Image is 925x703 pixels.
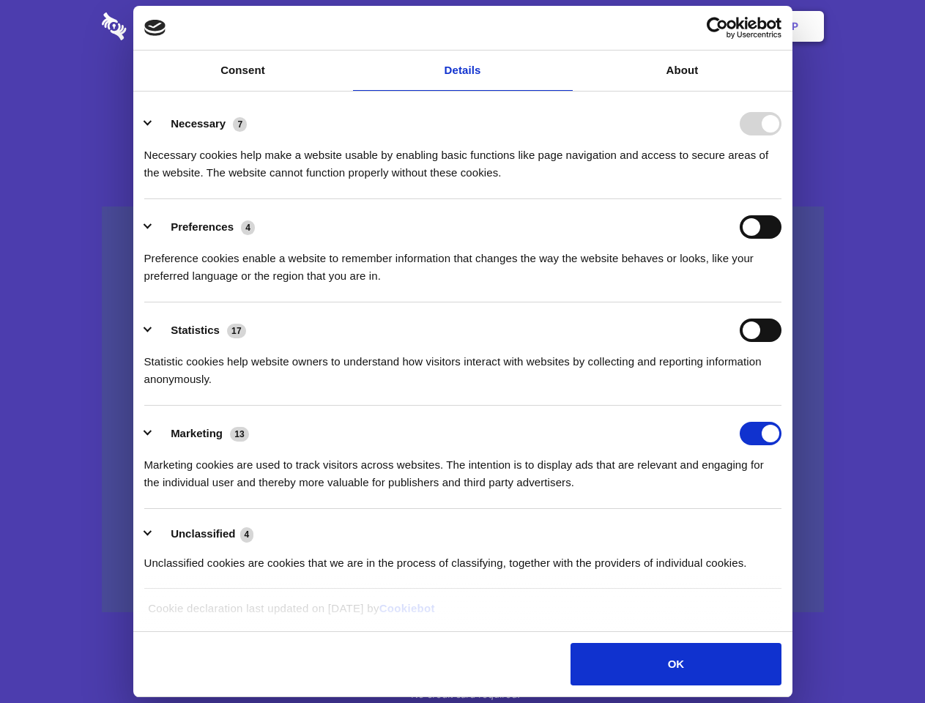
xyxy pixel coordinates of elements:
span: 13 [230,427,249,442]
a: Contact [594,4,661,49]
img: logo-wordmark-white-trans-d4663122ce5f474addd5e946df7df03e33cb6a1c49d2221995e7729f52c070b2.svg [102,12,227,40]
div: Cookie declaration last updated on [DATE] by [137,600,788,628]
iframe: Drift Widget Chat Controller [852,630,907,685]
div: Necessary cookies help make a website usable by enabling basic functions like page navigation and... [144,135,781,182]
label: Marketing [171,427,223,439]
span: 4 [240,527,254,542]
button: OK [571,643,781,685]
a: Wistia video thumbnail [102,207,824,613]
div: Unclassified cookies are cookies that we are in the process of classifying, together with the pro... [144,543,781,572]
a: Consent [133,51,353,91]
label: Statistics [171,324,220,336]
div: Preference cookies enable a website to remember information that changes the way the website beha... [144,239,781,285]
button: Marketing (13) [144,422,259,445]
a: Pricing [430,4,494,49]
label: Preferences [171,220,234,233]
button: Necessary (7) [144,112,256,135]
div: Marketing cookies are used to track visitors across websites. The intention is to display ads tha... [144,445,781,491]
img: logo [144,20,166,36]
h4: Auto-redaction of sensitive data, encrypted data sharing and self-destructing private chats. Shar... [102,133,824,182]
a: About [573,51,792,91]
label: Necessary [171,117,226,130]
button: Statistics (17) [144,319,256,342]
a: Usercentrics Cookiebot - opens in a new window [653,17,781,39]
button: Preferences (4) [144,215,264,239]
h1: Eliminate Slack Data Loss. [102,66,824,119]
button: Unclassified (4) [144,525,263,543]
span: 4 [241,220,255,235]
span: 17 [227,324,246,338]
a: Cookiebot [379,602,435,614]
a: Login [664,4,728,49]
div: Statistic cookies help website owners to understand how visitors interact with websites by collec... [144,342,781,388]
span: 7 [233,117,247,132]
a: Details [353,51,573,91]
